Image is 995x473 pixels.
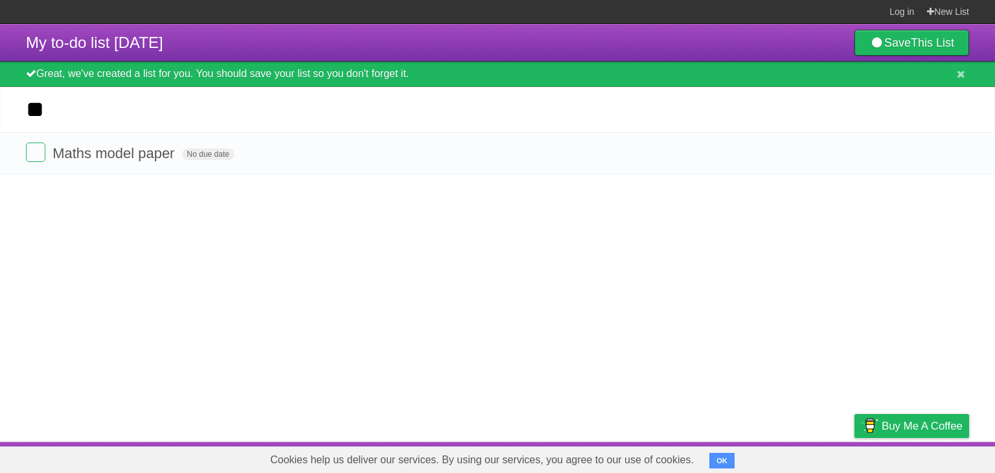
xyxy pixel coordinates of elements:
[709,453,735,468] button: OK
[854,30,969,56] a: SaveThis List
[682,445,709,470] a: About
[854,414,969,438] a: Buy me a coffee
[182,148,234,160] span: No due date
[887,445,969,470] a: Suggest a feature
[52,145,177,161] span: Maths model paper
[26,143,45,162] label: Done
[882,415,963,437] span: Buy me a coffee
[838,445,871,470] a: Privacy
[911,36,954,49] b: This List
[794,445,822,470] a: Terms
[257,447,707,473] span: Cookies help us deliver our services. By using our services, you agree to our use of cookies.
[725,445,777,470] a: Developers
[26,34,163,51] span: My to-do list [DATE]
[861,415,878,437] img: Buy me a coffee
